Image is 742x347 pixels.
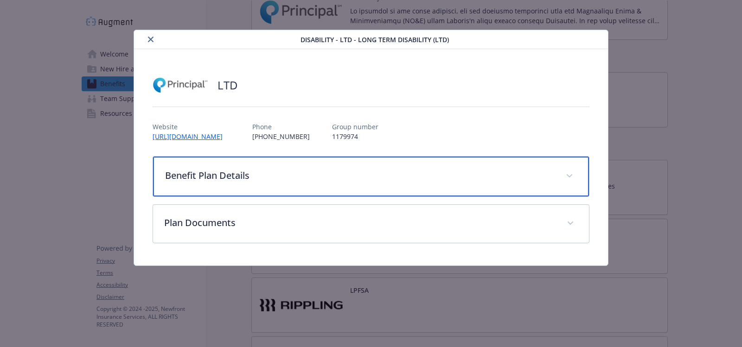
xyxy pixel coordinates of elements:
div: details for plan Disability - LTD - Long Term Disability (LTD) [74,30,668,266]
p: Group number [332,122,378,132]
div: Plan Documents [153,205,589,243]
p: Plan Documents [164,216,556,230]
p: [PHONE_NUMBER] [252,132,310,141]
img: Principal Financial Group Inc [153,71,208,99]
p: 1179974 [332,132,378,141]
p: Phone [252,122,310,132]
span: Disability - LTD - Long Term Disability (LTD) [301,35,449,44]
p: Website [153,122,230,132]
p: Benefit Plan Details [165,169,555,183]
a: [URL][DOMAIN_NAME] [153,132,230,141]
h2: LTD [217,77,237,93]
button: close [145,34,156,45]
div: Benefit Plan Details [153,157,589,196]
